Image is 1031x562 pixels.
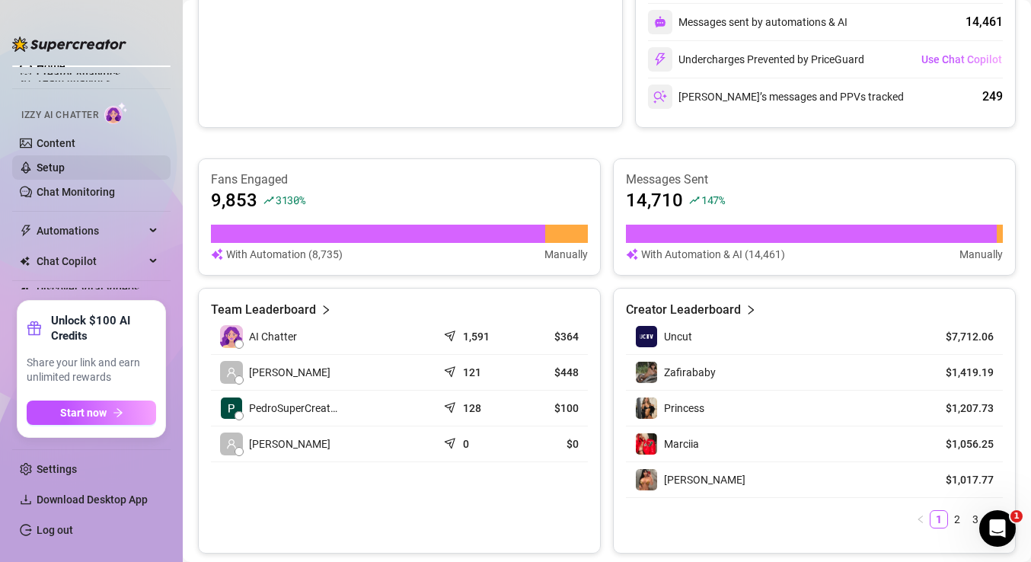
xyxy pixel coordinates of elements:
[444,327,459,342] span: send
[522,329,579,344] article: $364
[211,246,223,263] img: svg%3e
[463,436,469,452] article: 0
[911,510,930,528] li: Previous Page
[249,364,330,381] span: [PERSON_NAME]
[37,524,73,536] a: Log out
[959,246,1003,263] article: Manually
[921,47,1003,72] button: Use Chat Copilot
[664,402,704,414] span: Princess
[211,188,257,212] article: 9,853
[911,510,930,528] button: left
[221,398,242,419] img: PedroSuperCreat…
[522,365,579,380] article: $448
[27,401,156,425] button: Start nowarrow-right
[37,137,75,149] a: Content
[648,10,847,34] div: Messages sent by automations & AI
[37,283,139,295] a: Discover Viral Videos
[701,193,725,207] span: 147 %
[979,510,1016,547] iframe: Intercom live chat
[226,246,343,263] article: With Automation (8,735)
[654,16,666,28] img: svg%3e
[27,356,156,385] span: Share your link and earn unlimited rewards
[20,225,32,237] span: thunderbolt
[226,367,237,378] span: user
[113,407,123,418] span: arrow-right
[924,436,994,452] article: $1,056.25
[444,362,459,378] span: send
[626,188,683,212] article: 14,710
[664,330,692,343] span: Uncut
[249,436,330,452] span: [PERSON_NAME]
[1010,510,1023,522] span: 1
[930,511,947,528] a: 1
[626,246,638,263] img: svg%3e
[636,362,657,383] img: Zafirababy
[966,510,985,528] li: 3
[444,434,459,449] span: send
[226,439,237,449] span: user
[276,193,305,207] span: 3130 %
[51,313,156,343] strong: Unlock $100 AI Credits
[463,365,481,380] article: 121
[664,438,699,450] span: Marciia
[653,53,667,66] img: svg%3e
[648,85,904,109] div: [PERSON_NAME]’s messages and PPVs tracked
[444,398,459,414] span: send
[664,366,716,378] span: Zafirababy
[626,171,1003,188] article: Messages Sent
[37,249,145,273] span: Chat Copilot
[37,62,158,86] a: Creator Analytics
[982,88,1003,106] div: 249
[220,325,243,348] img: izzy-ai-chatter-avatar-DDCN_rTZ.svg
[37,161,65,174] a: Setup
[924,329,994,344] article: $7,712.06
[930,510,948,528] li: 1
[37,60,65,72] a: Home
[544,246,588,263] article: Manually
[921,53,1002,65] span: Use Chat Copilot
[641,246,785,263] article: With Automation & AI (14,461)
[37,493,148,506] span: Download Desktop App
[211,171,588,188] article: Fans Engaged
[949,511,966,528] a: 2
[966,13,1003,31] div: 14,461
[463,329,490,344] article: 1,591
[60,407,107,419] span: Start now
[321,301,331,319] span: right
[463,401,481,416] article: 128
[967,511,984,528] a: 3
[27,321,42,336] span: gift
[636,469,657,490] img: Priscilla
[648,47,864,72] div: Undercharges Prevented by PriceGuard
[37,219,145,243] span: Automations
[249,328,297,345] span: AI Chatter
[653,90,667,104] img: svg%3e
[948,510,966,528] li: 2
[924,472,994,487] article: $1,017.77
[689,195,700,206] span: rise
[37,75,111,87] a: Team Analytics
[745,301,756,319] span: right
[12,37,126,52] img: logo-BBDzfeDw.svg
[636,398,657,419] img: Princess
[924,401,994,416] article: $1,207.73
[104,102,128,124] img: AI Chatter
[924,365,994,380] article: $1,419.19
[263,195,274,206] span: rise
[37,463,77,475] a: Settings
[626,301,741,319] article: Creator Leaderboard
[21,108,98,123] span: Izzy AI Chatter
[37,186,115,198] a: Chat Monitoring
[636,326,657,347] img: Uncut
[522,401,579,416] article: $100
[20,493,32,506] span: download
[664,474,745,486] span: [PERSON_NAME]
[20,256,30,267] img: Chat Copilot
[916,515,925,524] span: left
[211,301,316,319] article: Team Leaderboard
[636,433,657,455] img: Marciia
[522,436,579,452] article: $0
[249,400,337,417] span: PedroSuperCreat…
